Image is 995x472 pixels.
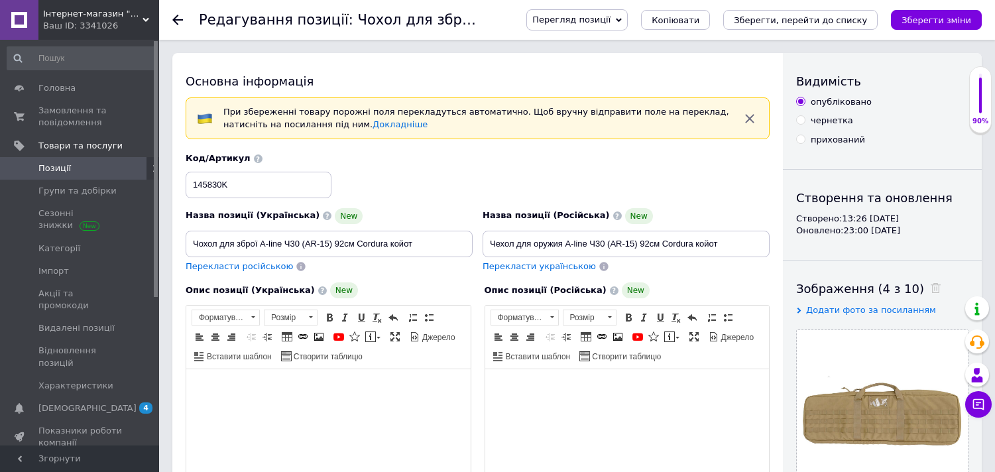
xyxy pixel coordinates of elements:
span: Джерело [420,332,455,343]
span: Опис позиції (Українська) [186,285,315,295]
button: Зберегти, перейти до списку [723,10,878,30]
a: Вставити шаблон [491,349,573,363]
span: Опис позиції (Російська) [485,285,607,295]
a: Зображення [312,329,326,344]
span: Сезонні знижки [38,207,123,231]
span: Розмір [563,310,603,325]
a: Вставити повідомлення [363,329,382,344]
div: Повернутися назад [172,15,183,25]
a: Вставити іконку [646,329,661,344]
button: Зберегти зміни [891,10,982,30]
span: Джерело [719,332,754,343]
div: Створено: 13:26 [DATE] [796,213,968,225]
button: Чат з покупцем [965,391,992,418]
a: Видалити форматування [370,310,384,325]
span: Вставити шаблон [504,351,571,363]
span: New [625,208,653,224]
span: Перекласти українською [483,261,596,271]
span: New [330,282,358,298]
span: Перегляд позиції [532,15,611,25]
span: Акції та промокоди [38,288,123,312]
a: Вставити повідомлення [662,329,681,344]
a: Вставити шаблон [192,349,274,363]
a: Жирний (Ctrl+B) [621,310,636,325]
span: Вставити шаблон [205,351,272,363]
a: Вставити/видалити нумерований список [705,310,719,325]
a: Форматування [491,310,559,325]
span: Створити таблицю [292,351,363,363]
a: Зменшити відступ [244,329,259,344]
a: Вставити/Редагувати посилання (Ctrl+L) [595,329,609,344]
span: Видалені позиції [38,322,115,334]
span: Назва позиції (Російська) [483,210,610,220]
a: Вставити/Редагувати посилання (Ctrl+L) [296,329,310,344]
span: Форматування [192,310,247,325]
a: Підкреслений (Ctrl+U) [354,310,369,325]
span: Характеристики [38,380,113,392]
a: Курсив (Ctrl+I) [338,310,353,325]
i: Зберегти зміни [902,15,971,25]
a: Курсив (Ctrl+I) [637,310,652,325]
div: прихований [811,134,865,146]
div: 90% [970,117,991,126]
span: Назва позиції (Українська) [186,210,320,220]
input: Наприклад, H&M жіноча сукня зелена 38 розмір вечірня максі з блискітками [483,231,770,257]
a: Додати відео з YouTube [630,329,645,344]
a: Вставити/видалити маркований список [422,310,436,325]
a: Вставити/видалити маркований список [721,310,735,325]
a: Зображення [611,329,625,344]
input: Наприклад, H&M жіноча сукня зелена 38 розмір вечірня максі з блискітками [186,231,473,257]
a: Розмір [264,310,318,325]
a: Джерело [408,329,457,344]
span: Інтернет-магазин "Tactical Time™" [43,8,143,20]
a: Розмір [563,310,616,325]
span: Головна [38,82,76,94]
a: Збільшити відступ [260,329,274,344]
a: Повернути (Ctrl+Z) [685,310,699,325]
a: По центру [208,329,223,344]
h1: Редагування позиції: Чохол для зброї A-line Ч30 (AR-15) 92см Cordura койот [199,12,754,28]
a: По правому краю [523,329,538,344]
div: Зображення (4 з 10) [796,280,968,297]
div: 90% Якість заповнення [969,66,992,133]
span: Замовлення та повідомлення [38,105,123,129]
a: По центру [507,329,522,344]
span: Розмір [264,310,304,325]
div: Видимість [796,73,968,89]
span: Створити таблицю [590,351,661,363]
a: Максимізувати [388,329,402,344]
div: Ваш ID: 3341026 [43,20,159,32]
span: Товари та послуги [38,140,123,152]
a: Повернути (Ctrl+Z) [386,310,400,325]
span: New [622,282,650,298]
a: Вставити іконку [347,329,362,344]
span: Додати фото за посиланням [806,305,936,315]
span: [DEMOGRAPHIC_DATA] [38,402,137,414]
a: Створити таблицю [577,349,663,363]
span: Показники роботи компанії [38,425,123,449]
input: Пошук [7,46,156,70]
a: Додати відео з YouTube [331,329,346,344]
span: Форматування [491,310,546,325]
a: Створити таблицю [279,349,365,363]
a: Зменшити відступ [543,329,557,344]
a: Докладніше [373,119,428,129]
a: Таблиця [280,329,294,344]
a: Максимізувати [687,329,701,344]
a: Жирний (Ctrl+B) [322,310,337,325]
span: Перекласти російською [186,261,293,271]
span: Код/Артикул [186,153,251,163]
span: 4 [139,402,152,414]
span: Групи та добірки [38,185,117,197]
a: По лівому краю [491,329,506,344]
i: Зберегти, перейти до списку [734,15,867,25]
div: опубліковано [811,96,872,108]
span: Імпорт [38,265,69,277]
span: New [335,208,363,224]
a: Збільшити відступ [559,329,573,344]
a: По лівому краю [192,329,207,344]
span: Відновлення позицій [38,345,123,369]
a: Джерело [707,329,756,344]
span: Категорії [38,243,80,255]
button: Копіювати [641,10,710,30]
